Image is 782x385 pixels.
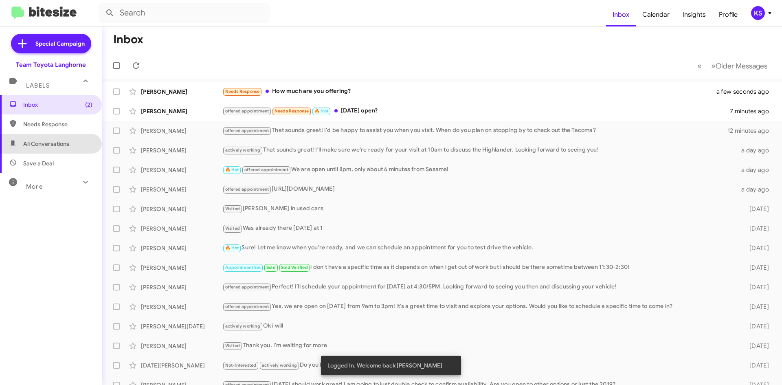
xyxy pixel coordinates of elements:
[141,185,222,194] div: [PERSON_NAME]
[736,361,775,370] div: [DATE]
[222,263,736,272] div: i don't have a specific time as it depends on when i get out of work but i should be there someti...
[225,128,269,133] span: offered appointment
[225,226,240,231] span: Visited
[736,224,775,233] div: [DATE]
[141,361,222,370] div: [DATE][PERSON_NAME]
[727,127,775,135] div: 12 minutes ago
[141,146,222,154] div: [PERSON_NAME]
[26,183,43,190] span: More
[141,107,222,115] div: [PERSON_NAME]
[23,140,69,148] span: All Conversations
[693,57,772,74] nav: Page navigation example
[141,303,222,311] div: [PERSON_NAME]
[736,264,775,272] div: [DATE]
[141,322,222,330] div: [PERSON_NAME][DATE]
[225,187,269,192] span: offered appointment
[222,165,736,174] div: We are open until 8pm, only about 6 minutes from Sesame!
[736,146,775,154] div: a day ago
[26,82,50,89] span: Labels
[712,3,744,26] a: Profile
[23,120,92,128] span: Needs Response
[222,321,736,331] div: Ok i will
[716,62,767,70] span: Older Messages
[222,106,730,116] div: [DATE] open?
[222,243,736,253] div: Sure! Let me know when you're ready, and we can schedule an appointment for you to test drive the...
[225,147,260,153] span: actively working
[736,205,775,213] div: [DATE]
[222,224,736,233] div: Was already there [DATE] at 1
[266,265,276,270] span: Sold
[606,3,636,26] a: Inbox
[222,341,736,350] div: Thank you. I'm waiting for more
[314,108,328,114] span: 🔥 Hot
[275,108,309,114] span: Needs Response
[244,167,288,172] span: offered appointment
[141,342,222,350] div: [PERSON_NAME]
[262,363,297,368] span: actively working
[222,361,736,370] div: Do you live locally?
[225,108,269,114] span: offered appointment
[225,206,240,211] span: Visited
[225,304,269,309] span: offered appointment
[225,323,260,329] span: actively working
[222,204,736,213] div: [PERSON_NAME] in used cars
[222,145,736,155] div: That sounds great! I'll make sure we're ready for your visit at 10am to discuss the Highlander. L...
[113,33,143,46] h1: Inbox
[225,265,261,270] span: Appointment Set
[736,166,775,174] div: a day ago
[225,89,260,94] span: Needs Response
[141,166,222,174] div: [PERSON_NAME]
[692,57,707,74] button: Previous
[222,87,727,96] div: How much are you offering?
[141,224,222,233] div: [PERSON_NAME]
[225,363,257,368] span: Not-Interested
[99,3,270,23] input: Search
[225,167,239,172] span: 🔥 Hot
[225,343,240,348] span: Visited
[11,34,91,53] a: Special Campaign
[141,244,222,252] div: [PERSON_NAME]
[35,40,85,48] span: Special Campaign
[744,6,773,20] button: KS
[225,284,269,290] span: offered appointment
[636,3,676,26] a: Calendar
[736,303,775,311] div: [DATE]
[225,245,239,251] span: 🔥 Hot
[141,283,222,291] div: [PERSON_NAME]
[222,126,727,135] div: That sounds great! I'd be happy to assist you when you visit. When do you plan on stopping by to ...
[141,88,222,96] div: [PERSON_NAME]
[736,185,775,194] div: a day ago
[736,342,775,350] div: [DATE]
[85,101,92,109] span: (2)
[736,283,775,291] div: [DATE]
[16,61,86,69] div: Team Toyota Langhorne
[141,264,222,272] div: [PERSON_NAME]
[697,61,702,71] span: «
[327,361,442,370] span: Logged In. Welcome back [PERSON_NAME]
[23,101,92,109] span: Inbox
[676,3,712,26] a: Insights
[751,6,765,20] div: KS
[706,57,772,74] button: Next
[23,159,54,167] span: Save a Deal
[222,185,736,194] div: [URL][DOMAIN_NAME]
[141,127,222,135] div: [PERSON_NAME]
[711,61,716,71] span: »
[222,282,736,292] div: Perfect! I’ll schedule your appointment for [DATE] at 4:30/5PM. Looking forward to seeing you the...
[730,107,775,115] div: 7 minutes ago
[736,244,775,252] div: [DATE]
[736,322,775,330] div: [DATE]
[141,205,222,213] div: [PERSON_NAME]
[727,88,775,96] div: a few seconds ago
[281,265,308,270] span: Sold Verified
[222,302,736,311] div: Yes, we are open on [DATE] from 9am to 3pm! It’s a great time to visit and explore your options. ...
